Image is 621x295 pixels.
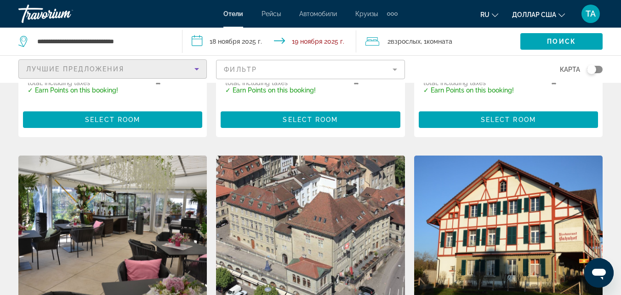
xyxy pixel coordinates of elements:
[423,79,514,87] p: total, including taxes
[480,11,490,18] font: ru
[427,38,452,45] font: комната
[216,59,405,80] button: Фильтр
[182,28,356,55] button: Дата заезда: 18 ноября 2025 г. Дата выезда: 19 ноября 2025 г.
[28,79,118,87] p: total, including taxes
[391,38,421,45] font: взрослых
[512,11,556,18] font: доллар США
[512,8,565,21] button: Изменить валюту
[584,258,614,288] iframe: Кнопка запуска окна обмена сообщениями
[262,10,281,17] a: Рейсы
[221,111,400,128] button: Select Room
[579,4,603,23] button: Меню пользователя
[586,9,596,18] font: ТА
[355,10,378,17] a: Круизы
[18,2,110,26] a: Травориум
[419,111,598,128] button: Select Room
[423,87,514,94] p: ✓ Earn Points on this booking!
[225,79,316,87] p: total, including taxes
[225,87,316,94] p: ✓ Earn Points on this booking!
[480,8,498,21] button: Изменить язык
[580,65,603,74] button: Переключить карту
[387,38,391,45] font: 2
[387,6,398,21] button: Дополнительные элементы навигации
[356,28,520,55] button: Путешественники: 2 взрослых, 0 детей
[26,65,124,73] font: Лучшие предложения
[520,33,603,50] button: Поиск
[28,87,118,94] p: ✓ Earn Points on this booking!
[85,116,140,123] span: Select Room
[560,66,580,73] font: Карта
[221,113,400,123] a: Select Room
[26,64,199,75] mat-select: Сортировать по
[547,38,576,45] font: Поиск
[23,111,202,128] button: Select Room
[481,116,536,123] span: Select Room
[419,113,598,123] a: Select Room
[223,10,243,17] a: Отели
[299,10,337,17] a: Автомобили
[421,38,427,45] font: , 1
[283,116,338,123] span: Select Room
[23,113,202,123] a: Select Room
